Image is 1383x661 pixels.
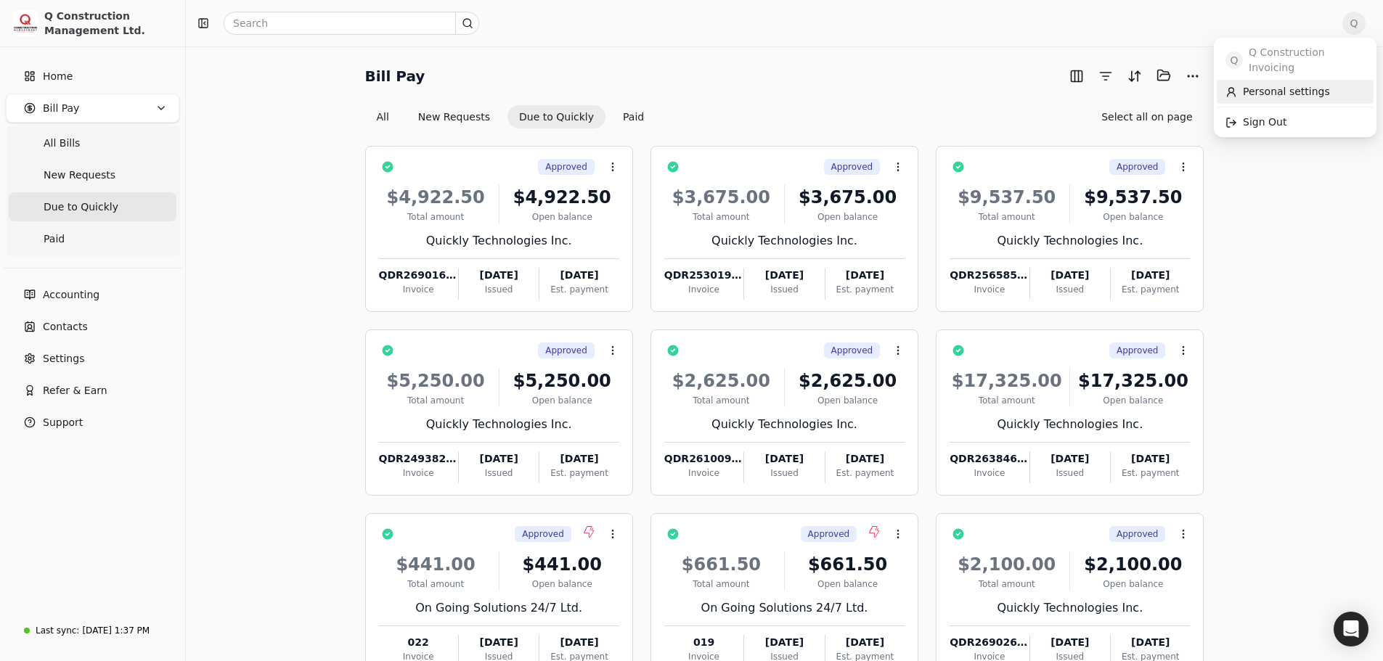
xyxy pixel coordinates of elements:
a: Settings [6,344,179,373]
span: Approved [831,160,873,173]
div: $4,922.50 [505,184,619,210]
div: Quickly Technologies Inc. [379,416,619,433]
div: Invoice filter options [365,105,656,128]
button: Bill Pay [6,94,179,123]
button: Refer & Earn [6,376,179,405]
span: Settings [43,351,84,366]
div: Est. payment [539,283,619,296]
div: [DATE] [825,451,905,467]
div: Total amount [664,210,778,223]
div: Open Intercom Messenger [1334,612,1368,646]
div: Invoice [664,467,743,480]
span: Accounting [43,287,99,303]
div: Open balance [1076,394,1190,407]
div: Open balance [505,578,619,591]
div: Open balance [791,578,905,591]
span: Bill Pay [43,101,79,116]
div: Quickly Technologies Inc. [950,232,1190,250]
button: More [1181,65,1204,88]
div: Est. payment [825,467,905,480]
div: [DATE] [1030,451,1110,467]
span: Approved [808,527,850,541]
button: Sort [1123,65,1146,88]
a: Due to Quickly [9,192,176,221]
div: [DATE] [825,268,905,283]
div: [DATE] [744,635,824,650]
div: $441.00 [379,551,493,578]
div: $4,922.50 [379,184,493,210]
span: New Requests [44,168,115,183]
div: [DATE] [1030,268,1110,283]
div: Est. payment [1111,467,1190,480]
div: $9,537.50 [1076,184,1190,210]
div: Quickly Technologies Inc. [950,416,1190,433]
div: [DATE] [539,635,619,650]
div: Quickly Technologies Inc. [664,232,905,250]
a: New Requests [9,160,176,189]
span: Q Construction Invoicing [1249,45,1365,75]
div: Invoice [379,467,458,480]
div: $2,100.00 [1076,551,1190,578]
div: Issued [1030,283,1110,296]
div: Open balance [1076,210,1190,223]
div: $5,250.00 [505,368,619,394]
span: Refer & Earn [43,383,107,398]
div: QDR261009-0552 [664,451,743,467]
button: Support [6,408,179,437]
div: QDR256585-017 [950,268,1029,283]
div: $441.00 [505,551,619,578]
div: Issued [744,283,824,296]
span: Approved [545,344,587,357]
div: $5,250.00 [379,368,493,394]
button: Batch (0) [1152,64,1175,87]
div: [DATE] [1030,635,1110,650]
div: $661.50 [664,551,778,578]
a: Paid [9,224,176,253]
div: [DATE] [1111,451,1190,467]
div: [DATE] [825,635,905,650]
div: Open balance [791,210,905,223]
div: [DATE] [459,451,539,467]
a: Accounting [6,280,179,309]
div: On Going Solutions 24/7 Ltd. [664,599,905,617]
span: Approved [545,160,587,173]
div: [DATE] [1111,635,1190,650]
span: Personal settings [1243,84,1330,99]
div: Open balance [791,394,905,407]
div: $17,325.00 [1076,368,1190,394]
div: 022 [379,635,458,650]
div: Est. payment [825,283,905,296]
a: Last sync:[DATE] 1:37 PM [6,617,179,644]
input: Search [224,12,479,35]
div: 019 [664,635,743,650]
span: Q [1342,12,1366,35]
div: [DATE] [459,268,539,283]
span: All Bills [44,136,80,151]
button: Paid [611,105,656,128]
div: Issued [1030,467,1110,480]
div: Total amount [950,394,1064,407]
span: Support [43,415,83,430]
div: Est. payment [539,467,619,480]
div: QDR249382-0546 [379,451,458,467]
div: Invoice [950,467,1029,480]
div: $3,675.00 [791,184,905,210]
span: Contacts [43,319,88,334]
div: Total amount [664,394,778,407]
div: Total amount [664,578,778,591]
span: Due to Quickly [44,200,118,215]
button: Select all on page [1090,105,1204,128]
div: Issued [459,467,539,480]
div: Invoice [379,283,458,296]
div: [DATE] 1:37 PM [82,624,150,637]
div: [DATE] [539,268,619,283]
button: All [365,105,401,128]
div: Q [1214,38,1376,137]
div: [DATE] [539,451,619,467]
span: Approved [522,527,564,541]
span: Approved [1117,344,1159,357]
div: $17,325.00 [950,368,1064,394]
div: Quickly Technologies Inc. [950,599,1190,617]
div: $2,100.00 [950,551,1064,578]
span: Sign Out [1243,115,1286,130]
